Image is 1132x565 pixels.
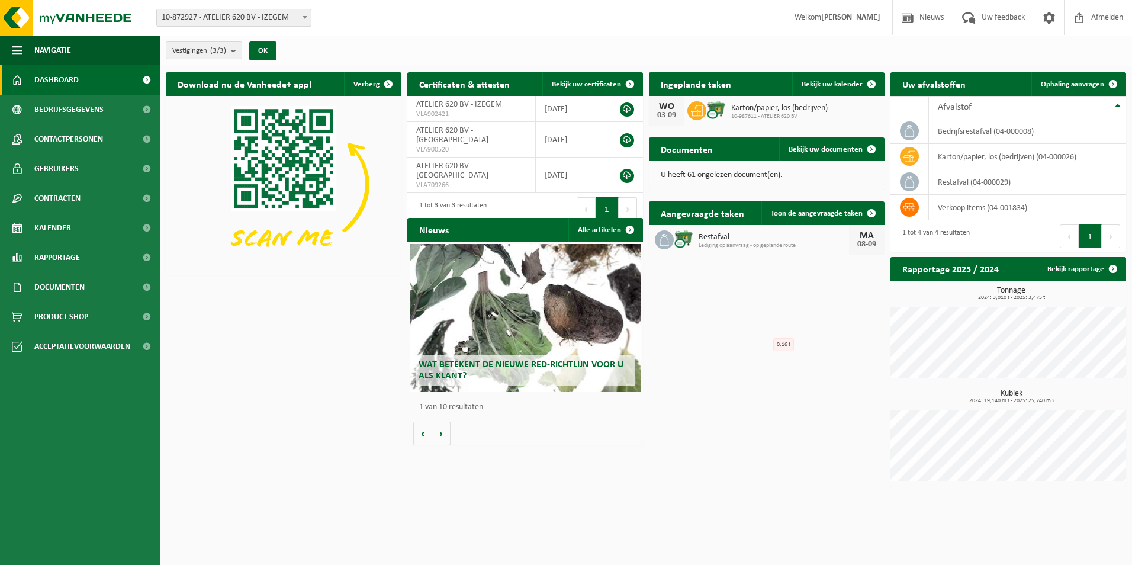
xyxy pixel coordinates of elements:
h2: Nieuws [407,218,461,241]
span: Toon de aangevraagde taken [771,210,863,217]
button: 1 [596,197,619,221]
button: OK [249,41,276,60]
h2: Aangevraagde taken [649,201,756,224]
h2: Uw afvalstoffen [890,72,977,95]
button: Next [1102,224,1120,248]
td: verkoop items (04-001834) [929,195,1126,220]
span: Kalender [34,213,71,243]
span: VLA902421 [416,110,526,119]
span: Dashboard [34,65,79,95]
span: Vestigingen [172,42,226,60]
span: VLA900520 [416,145,526,155]
button: Next [619,197,637,221]
td: restafval (04-000029) [929,169,1126,195]
img: WB-0660-CU [674,229,694,249]
span: Product Shop [34,302,88,332]
div: 1 tot 3 van 3 resultaten [413,196,487,222]
span: Bekijk uw documenten [789,146,863,153]
td: bedrijfsrestafval (04-000008) [929,118,1126,144]
span: Bekijk uw certificaten [552,81,621,88]
button: Volgende [432,422,451,445]
p: U heeft 61 ongelezen document(en). [661,171,873,179]
a: Ophaling aanvragen [1031,72,1125,96]
a: Bekijk uw kalender [792,72,883,96]
td: karton/papier, los (bedrijven) (04-000026) [929,144,1126,169]
button: Previous [577,197,596,221]
button: Previous [1060,224,1079,248]
button: Verberg [344,72,400,96]
span: Verberg [353,81,380,88]
span: Karton/papier, los (bedrijven) [731,104,828,113]
h2: Download nu de Vanheede+ app! [166,72,324,95]
span: Ophaling aanvragen [1041,81,1104,88]
h2: Documenten [649,137,725,160]
button: Vestigingen(3/3) [166,41,242,59]
span: Documenten [34,272,85,302]
span: Rapportage [34,243,80,272]
h2: Certificaten & attesten [407,72,522,95]
div: MA [855,231,879,240]
a: Bekijk rapportage [1038,257,1125,281]
td: [DATE] [536,158,602,193]
span: 10-872927 - ATELIER 620 BV - IZEGEM [157,9,311,26]
strong: [PERSON_NAME] [821,13,880,22]
span: Restafval [699,233,849,242]
span: Navigatie [34,36,71,65]
h3: Tonnage [896,287,1126,301]
span: Contracten [34,184,81,213]
span: 2024: 19,140 m3 - 2025: 25,740 m3 [896,398,1126,404]
div: WO [655,102,678,111]
a: Bekijk uw certificaten [542,72,642,96]
td: [DATE] [536,122,602,158]
a: Alle artikelen [568,218,642,242]
span: ATELIER 620 BV - [GEOGRAPHIC_DATA] [416,126,488,145]
span: VLA709266 [416,181,526,190]
a: Bekijk uw documenten [779,137,883,161]
span: 2024: 3,010 t - 2025: 3,475 t [896,295,1126,301]
span: Acceptatievoorwaarden [34,332,130,361]
h2: Rapportage 2025 / 2024 [890,257,1011,280]
span: 10-987611 - ATELIER 620 BV [731,113,828,120]
span: Bekijk uw kalender [802,81,863,88]
td: [DATE] [536,96,602,122]
span: Afvalstof [938,102,972,112]
div: 08-09 [855,240,879,249]
span: Contactpersonen [34,124,103,154]
button: 1 [1079,224,1102,248]
a: Toon de aangevraagde taken [761,201,883,225]
count: (3/3) [210,47,226,54]
div: 03-09 [655,111,678,120]
img: WB-0660-CU [706,99,726,120]
div: 1 tot 4 van 4 resultaten [896,223,970,249]
h3: Kubiek [896,390,1126,404]
span: Bedrijfsgegevens [34,95,104,124]
span: 10-872927 - ATELIER 620 BV - IZEGEM [156,9,311,27]
p: 1 van 10 resultaten [419,403,637,412]
span: Wat betekent de nieuwe RED-richtlijn voor u als klant? [419,360,623,381]
h2: Ingeplande taken [649,72,743,95]
span: Gebruikers [34,154,79,184]
a: Wat betekent de nieuwe RED-richtlijn voor u als klant? [410,244,641,392]
span: ATELIER 620 BV - IZEGEM [416,100,502,109]
span: Lediging op aanvraag - op geplande route [699,242,849,249]
img: Download de VHEPlus App [166,96,401,273]
button: Vorige [413,422,432,445]
span: ATELIER 620 BV - [GEOGRAPHIC_DATA] [416,162,488,180]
